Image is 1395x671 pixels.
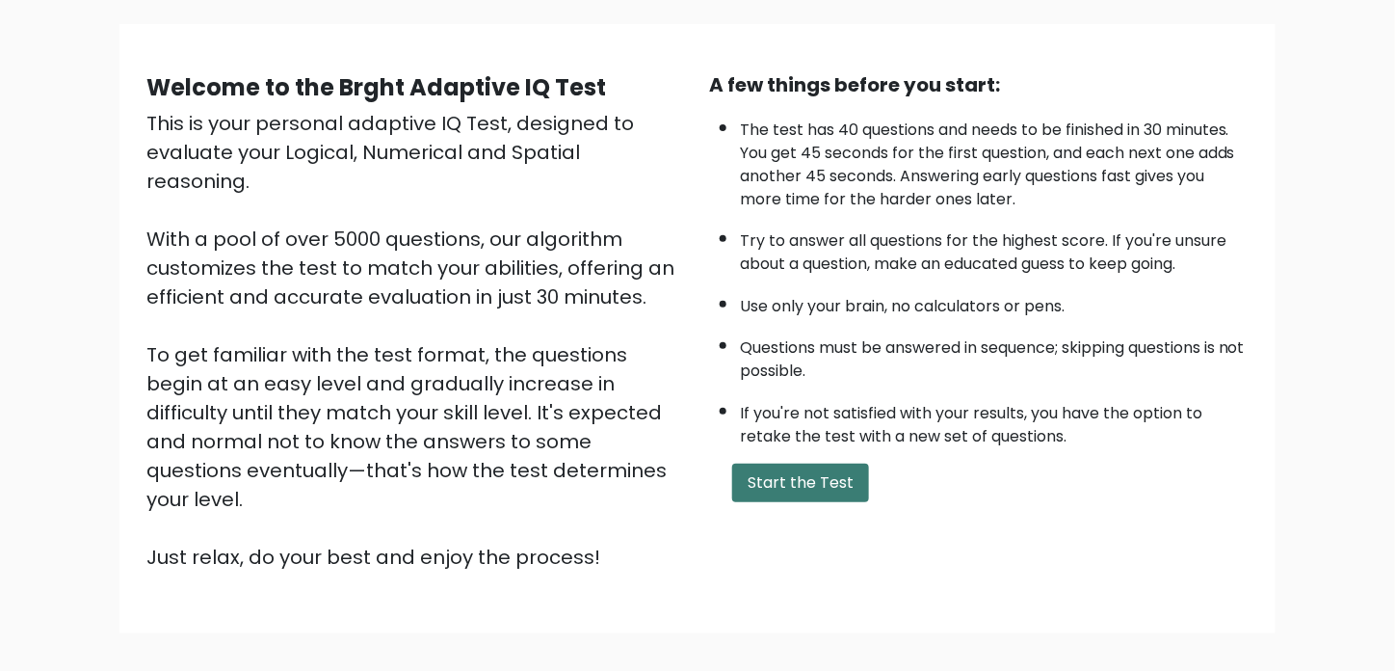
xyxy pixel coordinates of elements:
li: The test has 40 questions and needs to be finished in 30 minutes. You get 45 seconds for the firs... [740,109,1249,211]
div: This is your personal adaptive IQ Test, designed to evaluate your Logical, Numerical and Spatial ... [146,109,686,572]
li: If you're not satisfied with your results, you have the option to retake the test with a new set ... [740,392,1249,448]
b: Welcome to the Brght Adaptive IQ Test [146,71,606,103]
li: Questions must be answered in sequence; skipping questions is not possible. [740,327,1249,383]
button: Start the Test [732,464,869,502]
li: Use only your brain, no calculators or pens. [740,285,1249,318]
li: Try to answer all questions for the highest score. If you're unsure about a question, make an edu... [740,220,1249,276]
div: A few things before you start: [709,70,1249,99]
